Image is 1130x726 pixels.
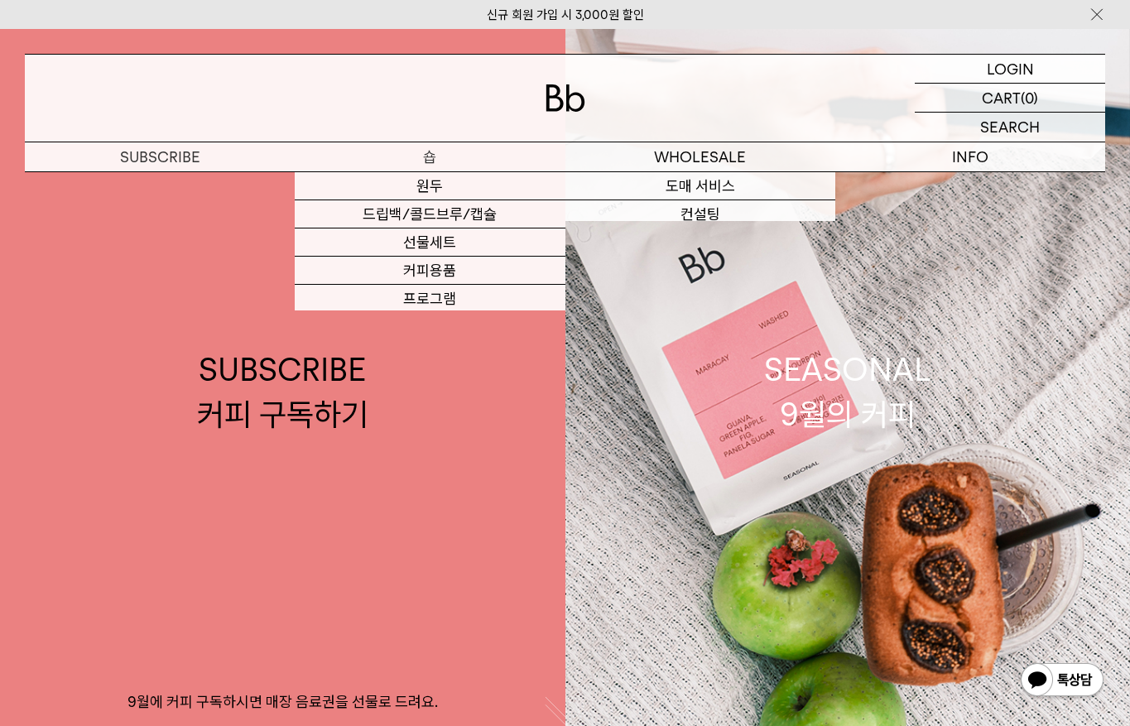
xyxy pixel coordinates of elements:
[565,172,835,200] a: 도매 서비스
[295,142,565,171] a: 숍
[980,113,1040,142] p: SEARCH
[915,84,1105,113] a: CART (0)
[295,228,565,257] a: 선물세트
[764,348,931,435] div: SEASONAL 9월의 커피
[565,142,835,171] p: WHOLESALE
[835,142,1105,171] p: INFO
[295,285,565,313] a: 프로그램
[546,84,585,112] img: 로고
[25,142,295,171] a: SUBSCRIBE
[487,7,644,22] a: 신규 회원 가입 시 3,000원 할인
[295,200,565,228] a: 드립백/콜드브루/캡슐
[987,55,1034,83] p: LOGIN
[197,348,368,435] div: SUBSCRIBE 커피 구독하기
[295,257,565,285] a: 커피용품
[1019,661,1105,701] img: 카카오톡 채널 1:1 채팅 버튼
[1021,84,1038,112] p: (0)
[295,172,565,200] a: 원두
[982,84,1021,112] p: CART
[565,200,835,228] a: 컨설팅
[915,55,1105,84] a: LOGIN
